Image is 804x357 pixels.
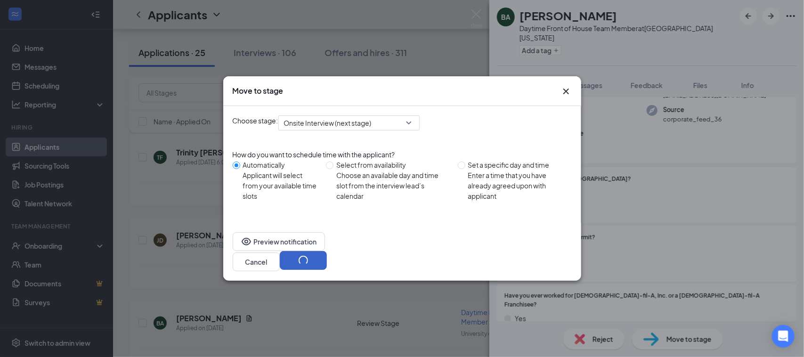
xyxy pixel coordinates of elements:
div: Choose an available day and time slot from the interview lead’s calendar [336,170,450,201]
div: Select from availability [336,160,450,170]
h3: Move to stage [233,86,284,96]
svg: Eye [241,236,252,247]
div: Automatically [243,160,319,170]
div: How do you want to schedule time with the applicant? [233,149,572,160]
button: Cancel [233,252,280,271]
span: Choose stage: [233,115,278,130]
button: Close [560,86,572,97]
div: Set a specific day and time [468,160,564,170]
div: Applicant will select from your available time slots [243,170,319,201]
svg: Cross [560,86,572,97]
div: Enter a time that you have already agreed upon with applicant [468,170,564,201]
button: EyePreview notification [233,232,325,251]
div: Open Intercom Messenger [772,325,795,348]
span: Onsite Interview (next stage) [284,116,372,130]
